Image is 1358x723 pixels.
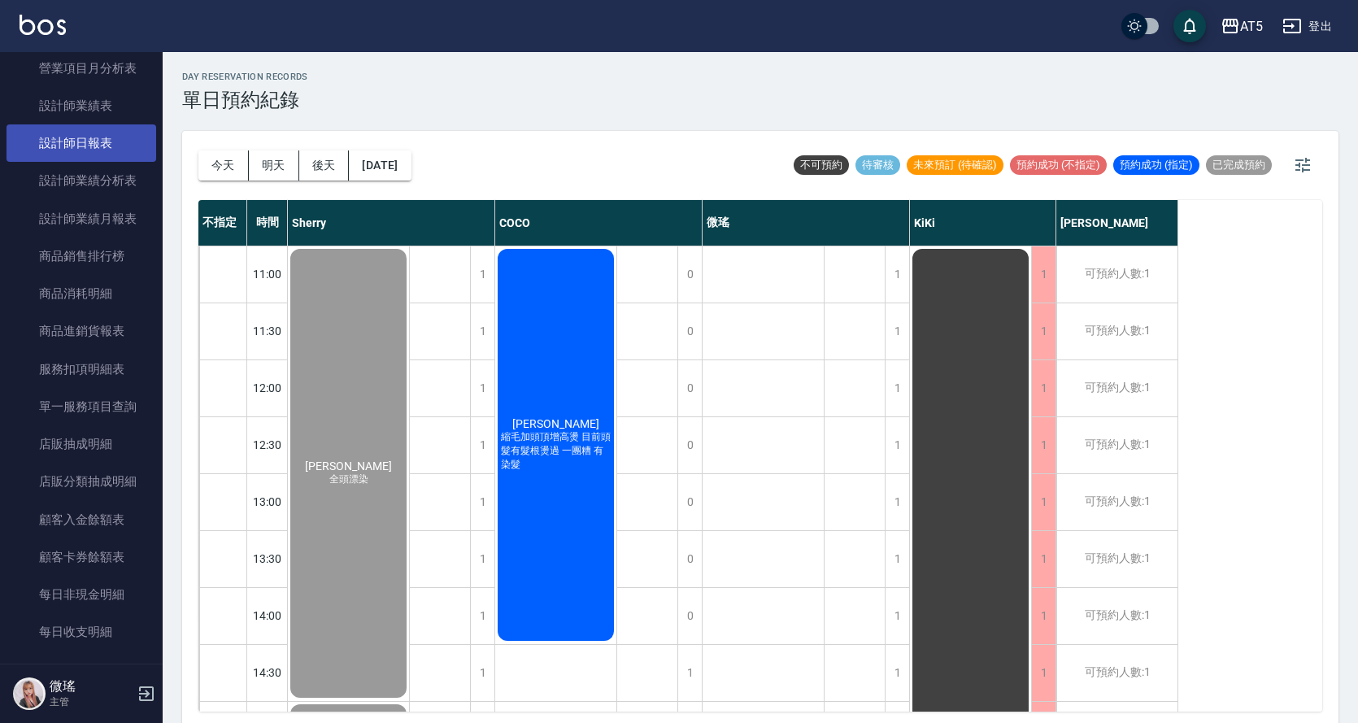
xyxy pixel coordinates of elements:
[198,200,247,246] div: 不指定
[7,576,156,613] a: 每日非現金明細
[910,200,1056,246] div: KiKi
[7,312,156,350] a: 商品進銷貨報表
[247,416,288,473] div: 12:30
[1056,474,1177,530] div: 可預約人數:1
[247,303,288,359] div: 11:30
[7,237,156,275] a: 商品銷售排行榜
[1031,588,1055,644] div: 1
[495,200,703,246] div: COCO
[470,246,494,303] div: 1
[677,360,702,416] div: 0
[1031,474,1055,530] div: 1
[1056,246,1177,303] div: 可預約人數:1
[1031,303,1055,359] div: 1
[7,200,156,237] a: 設計師業績月報表
[1056,303,1177,359] div: 可預約人數:1
[247,530,288,587] div: 13:30
[247,246,288,303] div: 11:00
[1056,588,1177,644] div: 可預約人數:1
[20,15,66,35] img: Logo
[677,531,702,587] div: 0
[1206,158,1272,172] span: 已完成預約
[7,388,156,425] a: 單一服務項目查詢
[247,200,288,246] div: 時間
[1056,531,1177,587] div: 可預約人數:1
[470,303,494,359] div: 1
[470,360,494,416] div: 1
[7,651,156,689] a: 收支分類明細表
[7,501,156,538] a: 顧客入金餘額表
[1214,10,1269,43] button: AT5
[247,359,288,416] div: 12:00
[885,360,909,416] div: 1
[677,246,702,303] div: 0
[855,158,900,172] span: 待審核
[470,588,494,644] div: 1
[509,417,603,430] span: [PERSON_NAME]
[1240,16,1263,37] div: AT5
[885,588,909,644] div: 1
[247,587,288,644] div: 14:00
[1031,360,1055,416] div: 1
[247,644,288,701] div: 14:30
[470,645,494,701] div: 1
[1031,417,1055,473] div: 1
[247,473,288,530] div: 13:00
[7,463,156,500] a: 店販分類抽成明細
[677,588,702,644] div: 0
[7,124,156,162] a: 設計師日報表
[182,72,308,82] h2: day Reservation records
[349,150,411,181] button: [DATE]
[677,417,702,473] div: 0
[470,417,494,473] div: 1
[677,474,702,530] div: 0
[470,531,494,587] div: 1
[7,538,156,576] a: 顧客卡券餘額表
[198,150,249,181] button: 今天
[1010,158,1107,172] span: 預約成功 (不指定)
[1173,10,1206,42] button: save
[7,275,156,312] a: 商品消耗明細
[7,425,156,463] a: 店販抽成明細
[1056,200,1178,246] div: [PERSON_NAME]
[794,158,849,172] span: 不可預約
[470,474,494,530] div: 1
[677,303,702,359] div: 0
[7,87,156,124] a: 設計師業績表
[326,473,372,486] span: 全頭漂染
[885,645,909,701] div: 1
[885,246,909,303] div: 1
[288,200,495,246] div: Sherry
[498,430,614,472] span: 縮毛加頭頂增高燙 目前頭髮有髮根燙過 一團糟 有染髮
[7,162,156,199] a: 設計師業績分析表
[1056,417,1177,473] div: 可預約人數:1
[182,89,308,111] h3: 單日預約紀錄
[1031,645,1055,701] div: 1
[302,459,395,473] span: [PERSON_NAME]
[677,645,702,701] div: 1
[885,417,909,473] div: 1
[885,531,909,587] div: 1
[13,677,46,710] img: Person
[1056,645,1177,701] div: 可預約人數:1
[1276,11,1338,41] button: 登出
[7,351,156,388] a: 服務扣項明細表
[50,695,133,709] p: 主管
[249,150,299,181] button: 明天
[50,678,133,695] h5: 微瑤
[1056,360,1177,416] div: 可預約人數:1
[703,200,910,246] div: 微瑤
[1113,158,1199,172] span: 預約成功 (指定)
[907,158,1003,172] span: 未來預訂 (待確認)
[1031,531,1055,587] div: 1
[299,150,350,181] button: 後天
[885,303,909,359] div: 1
[885,474,909,530] div: 1
[7,50,156,87] a: 營業項目月分析表
[7,613,156,651] a: 每日收支明細
[1031,246,1055,303] div: 1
